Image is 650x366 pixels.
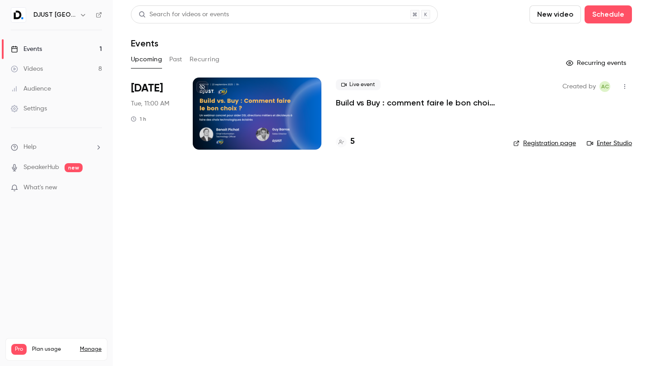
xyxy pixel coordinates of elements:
[599,81,610,92] span: Aubéry Chauvin
[190,52,220,67] button: Recurring
[91,184,102,192] iframe: Noticeable Trigger
[131,78,178,150] div: Sep 23 Tue, 11:00 AM (Europe/Paris)
[336,97,499,108] a: Build vs Buy : comment faire le bon choix ?
[11,84,51,93] div: Audience
[23,163,59,172] a: SpeakerHub
[562,81,596,92] span: Created by
[33,10,76,19] h6: DJUST [GEOGRAPHIC_DATA]
[11,64,43,73] div: Videos
[131,38,158,49] h1: Events
[169,52,182,67] button: Past
[562,56,632,70] button: Recurring events
[601,81,609,92] span: AC
[11,104,47,113] div: Settings
[131,99,169,108] span: Tue, 11:00 AM
[11,344,27,355] span: Pro
[529,5,581,23] button: New video
[11,142,102,152] li: help-dropdown-opener
[32,346,74,353] span: Plan usage
[65,163,83,172] span: new
[11,8,26,22] img: DJUST France
[131,115,146,123] div: 1 h
[131,52,162,67] button: Upcoming
[587,139,632,148] a: Enter Studio
[23,183,57,192] span: What's new
[350,136,355,148] h4: 5
[513,139,576,148] a: Registration page
[131,81,163,96] span: [DATE]
[23,142,37,152] span: Help
[585,5,632,23] button: Schedule
[139,10,229,19] div: Search for videos or events
[336,136,355,148] a: 5
[11,45,42,54] div: Events
[336,79,381,90] span: Live event
[80,346,102,353] a: Manage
